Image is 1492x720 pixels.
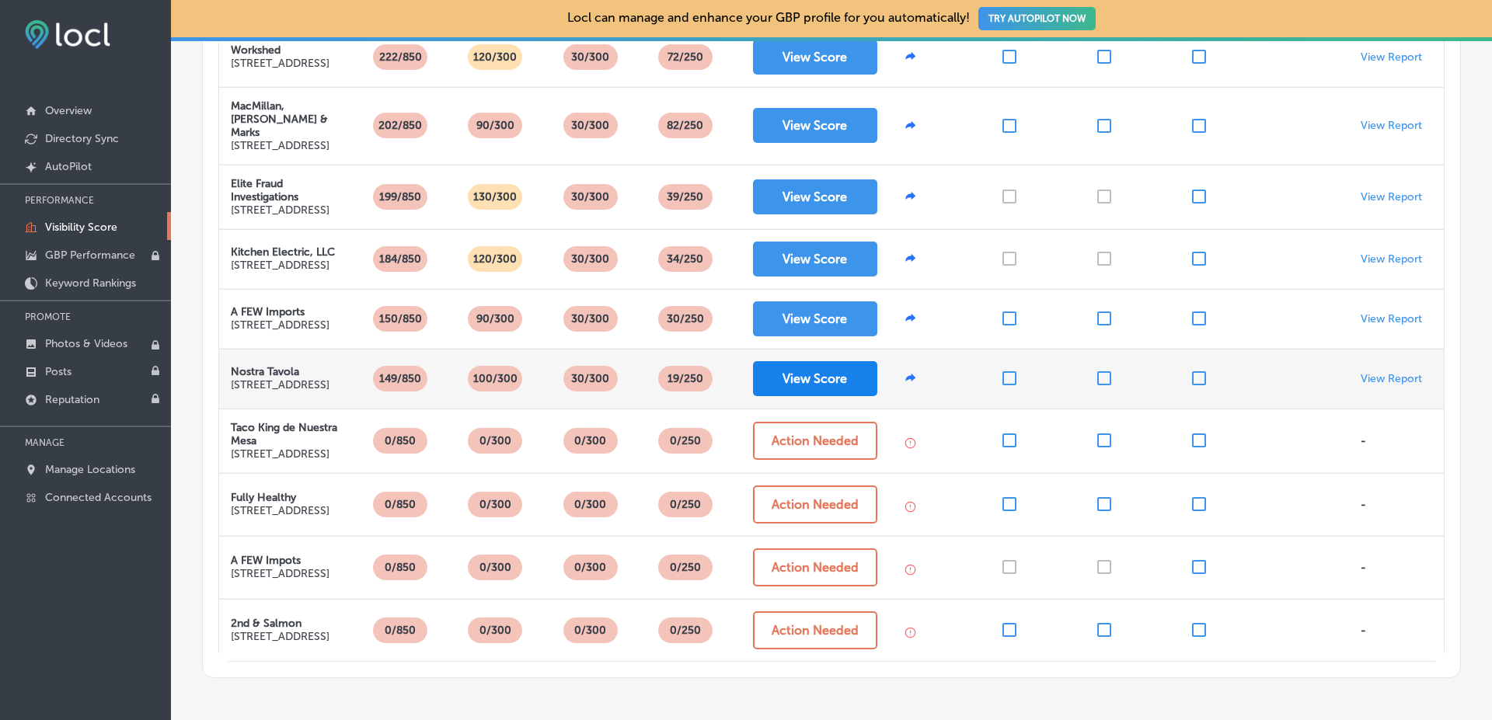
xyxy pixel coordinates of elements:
button: View Score [753,179,877,214]
p: Photos & Videos [45,337,127,350]
button: View Score [753,108,877,143]
p: 0/300 [568,617,612,643]
p: 0/300 [568,492,612,517]
a: View Report [1361,50,1422,64]
p: 19 /250 [661,366,709,391]
p: 72 /250 [661,44,709,70]
p: 30/300 [565,366,615,391]
p: 150/850 [373,306,428,332]
p: 0/300 [568,555,612,580]
p: 82 /250 [661,113,709,138]
p: [STREET_ADDRESS] [231,504,329,517]
p: 0/300 [473,555,518,580]
strong: Elite Fraud Investigations [231,177,298,203]
p: [STREET_ADDRESS] [231,630,329,643]
p: Directory Sync [45,132,119,145]
p: Connected Accounts [45,491,152,504]
p: 0/300 [473,428,518,454]
p: AutoPilot [45,160,92,173]
strong: Workshed [231,43,281,57]
button: View Score [753,301,877,336]
p: [STREET_ADDRESS] [231,57,329,70]
p: 90/300 [470,306,521,332]
p: Overview [45,104,92,117]
p: 0 /250 [664,428,707,454]
button: View Score [753,40,877,75]
p: 30/300 [565,113,615,138]
a: View Report [1361,119,1422,132]
p: GBP Performance [45,249,135,262]
p: Keyword Rankings [45,277,136,290]
p: 149/850 [373,366,427,391]
p: 0/850 [378,555,422,580]
button: Action Needed [753,548,877,586]
p: 0/300 [473,492,518,517]
p: 0 /250 [664,617,707,643]
p: [STREET_ADDRESS] [231,378,329,391]
img: fda3e92497d09a02dc62c9cd864e3231.png [25,20,110,49]
p: 34 /250 [661,246,709,272]
p: 0/300 [473,617,518,643]
p: 0/850 [378,492,422,517]
a: View Report [1361,190,1422,203]
a: View Report [1361,312,1422,325]
div: - [1361,561,1366,574]
p: [STREET_ADDRESS] [231,447,350,461]
p: Manage Locations [45,463,135,476]
p: 0/850 [378,617,422,643]
strong: A FEW Impots [231,554,301,567]
p: 30/300 [565,184,615,210]
div: - [1361,498,1366,511]
p: 30 /250 [661,306,710,332]
p: Posts [45,365,71,378]
p: Visibility Score [45,221,117,234]
strong: MacMillan, [PERSON_NAME] & Marks [231,99,328,139]
button: TRY AUTOPILOT NOW [978,7,1096,30]
button: View Score [753,242,877,277]
p: [STREET_ADDRESS] [231,139,350,152]
p: [STREET_ADDRESS] [231,259,335,272]
p: 184/850 [373,246,427,272]
button: View Score [753,361,877,396]
p: 30/300 [565,246,615,272]
p: [STREET_ADDRESS] [231,203,350,217]
p: 202/850 [372,113,428,138]
strong: Nostra Tavola [231,365,299,378]
p: [STREET_ADDRESS] [231,318,329,332]
p: 0 /250 [664,492,707,517]
p: [STREET_ADDRESS] [231,567,329,580]
p: 199/850 [373,184,427,210]
p: 90/300 [470,113,521,138]
p: 100/300 [467,366,524,391]
p: 120/300 [467,246,523,272]
p: 0 /250 [664,555,707,580]
strong: A FEW Imports [231,305,305,318]
div: - [1361,624,1366,637]
p: 30/300 [565,306,615,332]
strong: Fully Healthy [231,491,296,504]
button: Action Needed [753,485,877,523]
button: Action Needed [753,611,877,649]
a: View Report [1361,252,1422,266]
p: Reputation [45,393,99,406]
p: 120/300 [467,44,523,70]
strong: Taco King de Nuestra Mesa [231,421,337,447]
strong: 2nd & Salmon [231,617,302,630]
a: View Report [1361,372,1422,385]
p: 130/300 [467,184,523,210]
p: 30/300 [565,44,615,70]
p: 0/850 [378,428,422,454]
p: 222/850 [373,44,428,70]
